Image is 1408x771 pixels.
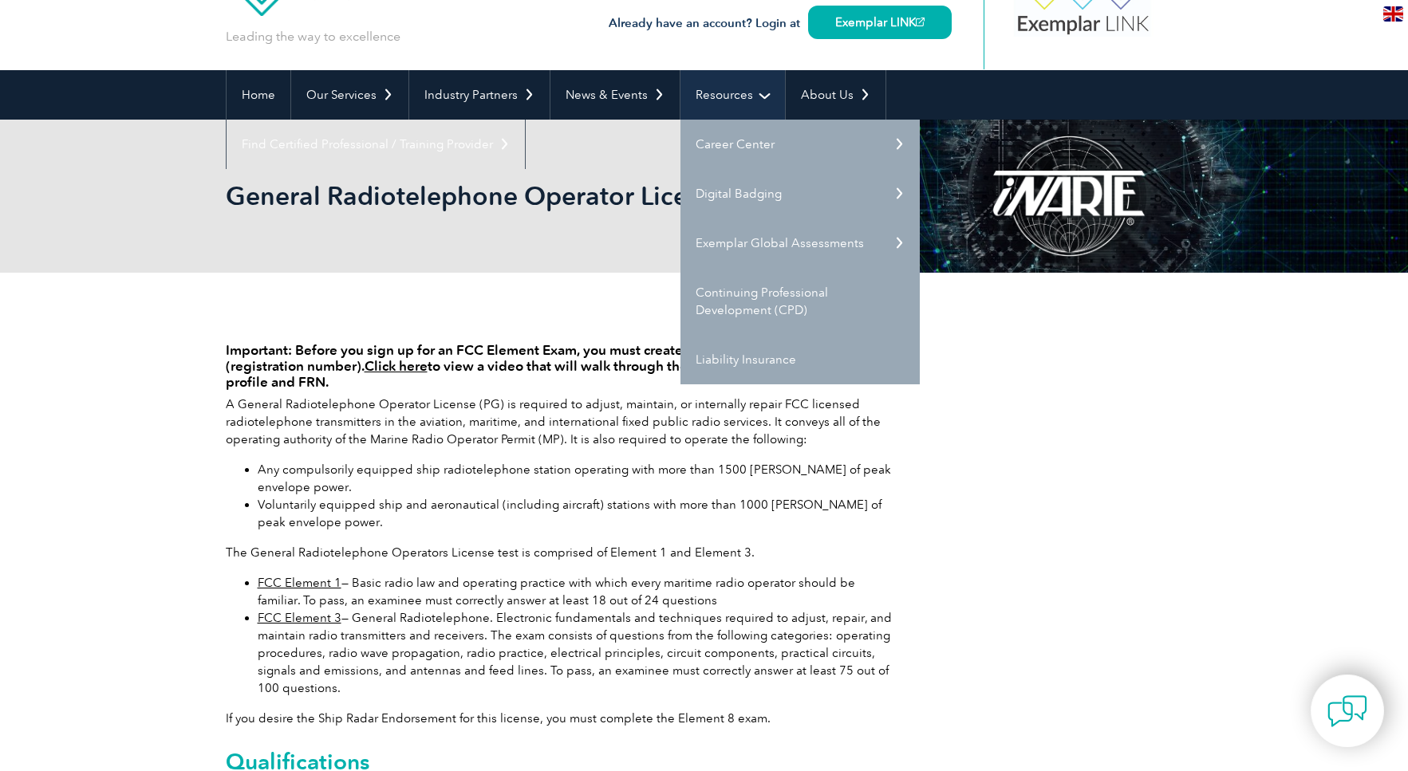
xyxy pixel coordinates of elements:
[258,611,341,625] a: FCC Element 3
[227,70,290,120] a: Home
[680,120,920,169] a: Career Center
[680,335,920,384] a: Liability Insurance
[550,70,680,120] a: News & Events
[226,28,400,45] p: Leading the way to excellence
[680,218,920,268] a: Exemplar Global Assessments
[1383,6,1403,22] img: en
[680,70,785,120] a: Resources
[365,358,428,374] a: Click here
[227,120,525,169] a: Find Certified Professional / Training Provider
[226,342,896,390] h4: Important: Before you sign up for an FCC Element Exam, you must create an FCC user profile and FR...
[808,6,952,39] a: Exemplar LINK
[258,574,896,609] li: — Basic radio law and operating practice with which every maritime radio operator should be famil...
[258,576,341,590] a: FCC Element 1
[291,70,408,120] a: Our Services
[226,710,896,727] p: If you desire the Ship Radar Endorsement for this license, you must complete the Element 8 exam.
[258,609,896,697] li: — General Radiotelephone. Electronic fundamentals and techniques required to adjust, repair, and ...
[609,14,952,33] h3: Already have an account? Login at
[258,461,896,496] li: Any compulsorily equipped ship radiotelephone station operating with more than 1500 [PERSON_NAME]...
[786,70,885,120] a: About Us
[1327,691,1367,731] img: contact-chat.png
[226,183,896,209] h2: General Radiotelephone Operator License
[226,395,896,448] p: A General Radiotelephone Operator License (PG) is required to adjust, maintain, or internally rep...
[680,268,920,335] a: Continuing Professional Development (CPD)
[409,70,550,120] a: Industry Partners
[258,496,896,531] li: Voluntarily equipped ship and aeronautical (including aircraft) stations with more than 1000 [PER...
[226,544,896,561] p: The General Radiotelephone Operators License test is comprised of Element 1 and Element 3.
[916,18,925,26] img: open_square.png
[680,169,920,218] a: Digital Badging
